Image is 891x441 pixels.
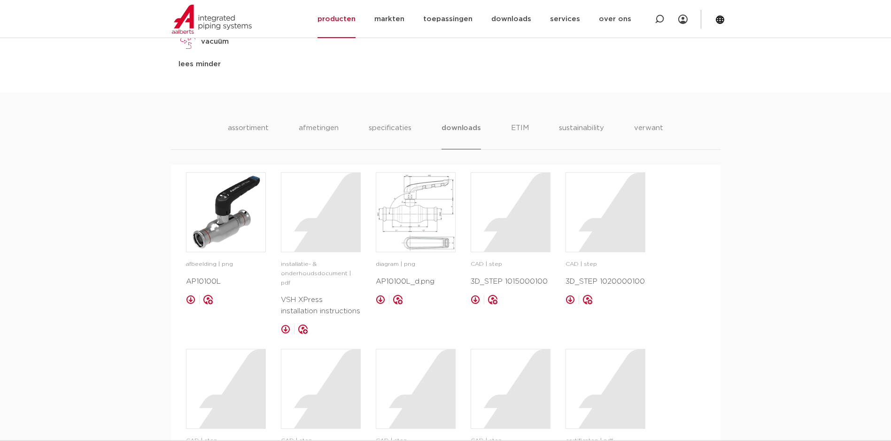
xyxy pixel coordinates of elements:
[186,172,266,252] a: image for AP10100L
[634,123,663,149] li: verwant
[376,172,456,252] a: image for AP10100L_d.png
[281,260,361,288] p: installatie- & onderhoudsdocument | pdf
[511,123,529,149] li: ETIM
[201,36,229,47] p: vacuüm
[376,276,456,287] p: AP10100L_d.png
[376,260,456,269] p: diagram | png
[566,276,645,287] p: 3D_STEP 1020000100
[178,32,197,51] img: vacuüm
[228,123,269,149] li: assortiment
[186,276,266,287] p: AP10100L
[369,123,411,149] li: specificaties
[471,276,550,287] p: 3D_STEP 1015000100
[281,294,361,317] p: VSH XPress installation instructions
[186,173,265,252] img: image for AP10100L
[178,59,347,70] div: lees minder
[471,260,550,269] p: CAD | step
[442,123,480,149] li: downloads
[559,123,604,149] li: sustainability
[186,260,266,269] p: afbeelding | png
[299,123,339,149] li: afmetingen
[566,260,645,269] p: CAD | step
[376,173,455,252] img: image for AP10100L_d.png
